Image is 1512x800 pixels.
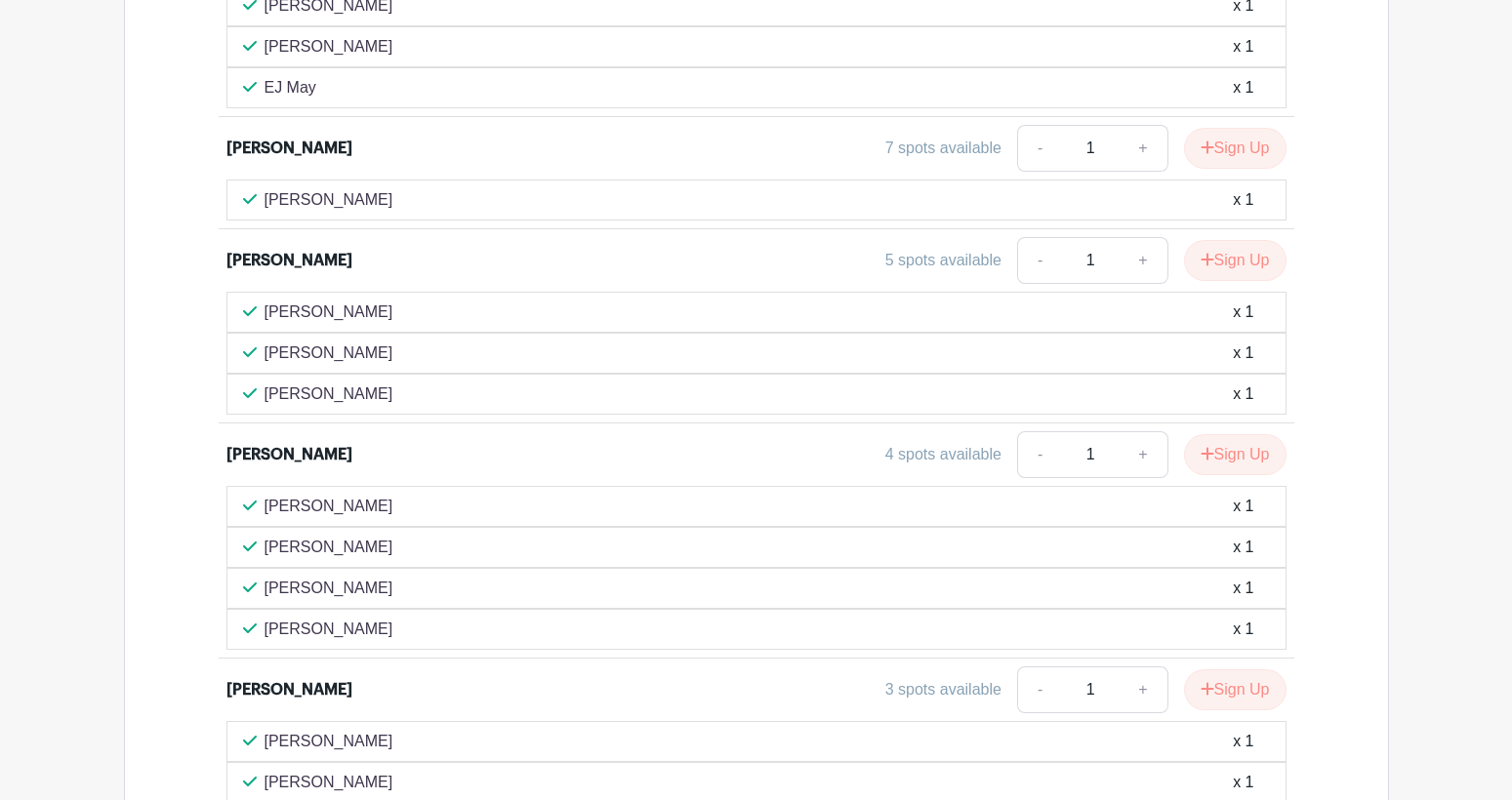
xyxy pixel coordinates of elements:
div: 7 spots available [885,137,1001,160]
a: - [1017,666,1062,713]
button: Sign Up [1184,669,1287,710]
div: 3 spots available [885,678,1001,701]
p: [PERSON_NAME] [265,341,393,365]
p: [PERSON_NAME] [265,382,393,406]
a: + [1119,666,1167,713]
div: x 1 [1233,577,1253,600]
div: [PERSON_NAME] [226,249,352,272]
div: x 1 [1233,300,1253,324]
a: + [1119,125,1167,172]
div: [PERSON_NAME] [226,678,352,701]
div: [PERSON_NAME] [226,137,352,160]
p: [PERSON_NAME] [265,300,393,324]
button: Sign Up [1184,434,1287,475]
p: [PERSON_NAME] [265,536,393,559]
p: [PERSON_NAME] [265,771,393,794]
button: Sign Up [1184,128,1287,169]
div: x 1 [1233,495,1253,518]
div: x 1 [1233,771,1253,794]
div: x 1 [1233,76,1253,100]
a: - [1017,125,1062,172]
p: [PERSON_NAME] [265,35,393,59]
div: x 1 [1233,730,1253,753]
div: x 1 [1233,35,1253,59]
div: x 1 [1233,341,1253,365]
div: x 1 [1233,382,1253,406]
p: [PERSON_NAME] [265,618,393,641]
p: [PERSON_NAME] [265,577,393,600]
a: - [1017,237,1062,284]
a: + [1119,431,1167,478]
p: EJ May [265,76,316,100]
div: x 1 [1233,618,1253,641]
button: Sign Up [1184,240,1287,281]
p: [PERSON_NAME] [265,188,393,212]
div: x 1 [1233,536,1253,559]
a: - [1017,431,1062,478]
p: [PERSON_NAME] [265,495,393,518]
div: 5 spots available [885,249,1001,272]
div: x 1 [1233,188,1253,212]
p: [PERSON_NAME] [265,730,393,753]
div: [PERSON_NAME] [226,443,352,466]
a: + [1119,237,1167,284]
div: 4 spots available [885,443,1001,466]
